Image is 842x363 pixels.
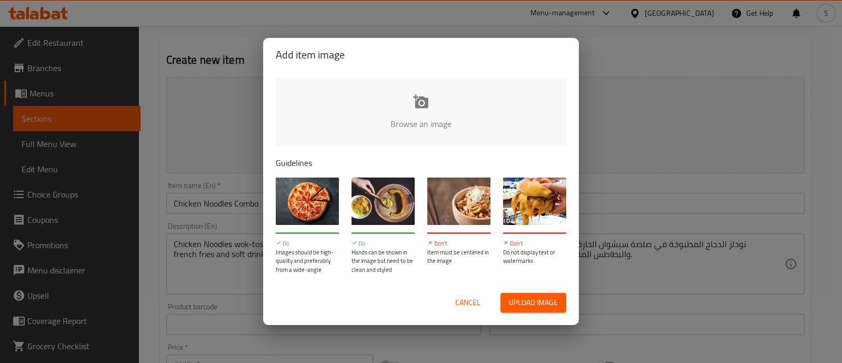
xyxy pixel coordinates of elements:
[427,178,490,225] img: guide-img-3@3x.jpg
[276,248,339,274] p: Images should be high-quality and preferably from a wide-angle
[352,178,415,225] img: guide-img-2@3x.jpg
[276,46,566,63] h2: Add item image
[455,296,480,309] span: Cancel
[352,248,415,274] p: Hands can be shown in the image but need to be clean and styled
[427,239,490,248] p: Don't
[276,239,339,248] p: Do
[451,293,485,312] button: Cancel
[276,156,566,169] p: Guidelines
[503,239,566,248] p: Don't
[276,178,339,225] img: guide-img-1@3x.jpg
[352,239,415,248] p: Do
[503,178,566,225] img: guide-img-4@3x.jpg
[503,248,566,266] p: Do not display text or watermarks
[509,296,558,309] span: Upload image
[500,293,566,312] button: Upload image
[427,248,490,266] p: Item must be centered in the image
